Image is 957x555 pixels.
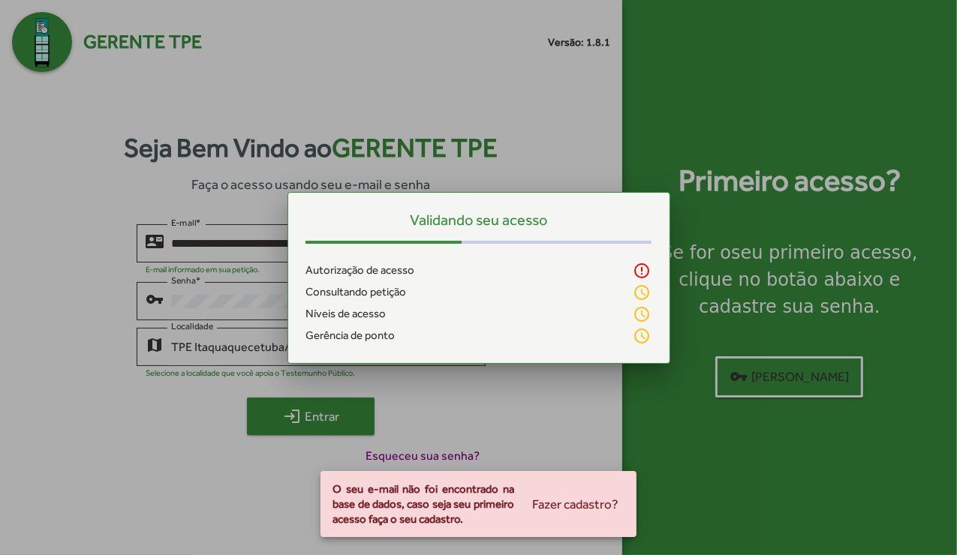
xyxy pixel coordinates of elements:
[306,327,396,344] span: Gerência de ponto
[520,490,630,517] button: Fazer cadastro?
[633,262,652,280] mat-icon: error_outline
[333,481,514,526] span: O seu e-mail não foi encontrado na base de dados, caso seja seu primeiro acesso faça o seu cadastro.
[306,262,415,279] span: Autorização de acesso
[306,211,652,229] h5: Validando seu acesso
[633,327,652,345] mat-icon: schedule
[633,283,652,301] mat-icon: schedule
[306,305,387,322] span: Níveis de acesso
[633,305,652,323] mat-icon: schedule
[532,490,618,517] span: Fazer cadastro?
[306,283,407,301] span: Consultando petição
